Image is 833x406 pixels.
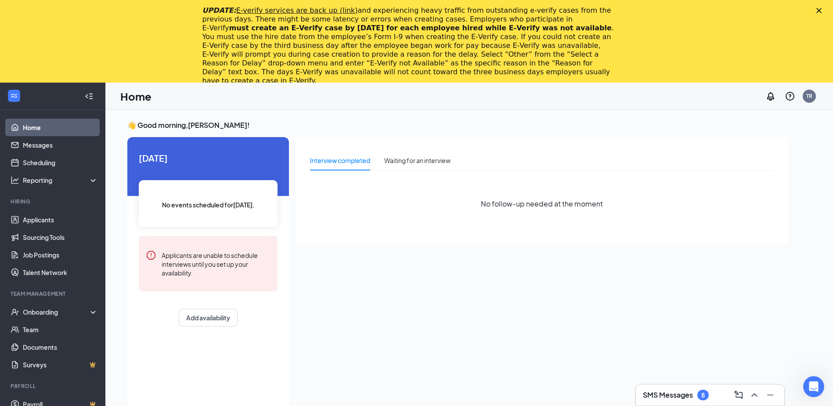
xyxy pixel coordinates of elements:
a: E-verify services are back up (link) [236,6,358,14]
span: No follow-up needed at the moment [481,198,603,209]
i: UPDATE: [202,6,358,14]
div: Team Management [11,290,96,297]
div: TR [806,92,812,100]
a: Scheduling [23,154,98,171]
div: Hiring [11,198,96,205]
svg: ChevronUp [749,390,760,400]
a: SurveysCrown [23,356,98,373]
button: Add availability [179,309,238,326]
svg: Analysis [11,176,19,185]
iframe: Intercom live chat [803,376,824,397]
a: Documents [23,338,98,356]
a: Talent Network [23,264,98,281]
div: Reporting [23,176,98,185]
div: Close [816,8,825,13]
span: [DATE] [139,151,278,165]
a: Applicants [23,211,98,228]
b: must create an E‑Verify case by [DATE] for each employee hired while E‑Verify was not available [229,24,612,32]
div: Waiting for an interview [384,156,451,165]
a: Job Postings [23,246,98,264]
div: Applicants are unable to schedule interviews until you set up your availability. [162,250,270,277]
div: 8 [701,391,705,399]
svg: ComposeMessage [733,390,744,400]
div: Payroll [11,382,96,390]
svg: WorkstreamLogo [10,91,18,100]
svg: UserCheck [11,308,19,316]
a: Team [23,321,98,338]
h1: Home [120,89,151,104]
h3: SMS Messages [643,390,693,400]
h3: 👋 Good morning, [PERSON_NAME] ! [127,120,788,130]
div: and experiencing heavy traffic from outstanding e-verify cases from the previous days. There migh... [202,6,617,85]
a: Sourcing Tools [23,228,98,246]
svg: Notifications [765,91,776,101]
button: ComposeMessage [732,388,746,402]
svg: QuestionInfo [785,91,795,101]
svg: Collapse [85,92,94,101]
a: Messages [23,136,98,154]
button: ChevronUp [747,388,761,402]
svg: Minimize [765,390,775,400]
div: Onboarding [23,308,90,316]
span: No events scheduled for [DATE] . [162,200,255,210]
div: Interview completed [310,156,370,165]
a: Home [23,119,98,136]
svg: Error [146,250,156,261]
button: Minimize [763,388,777,402]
